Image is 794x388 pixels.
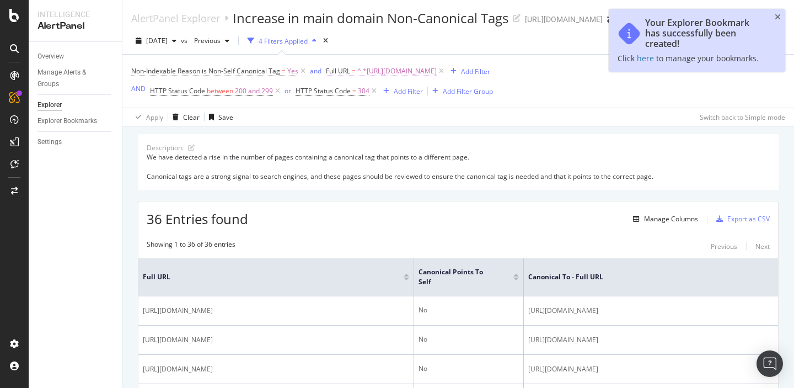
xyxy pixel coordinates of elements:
[775,13,781,21] div: close toast
[143,364,213,375] span: [URL][DOMAIN_NAME]
[629,212,698,226] button: Manage Columns
[259,36,308,46] div: 4 Filters Applied
[528,334,598,346] span: [URL][DOMAIN_NAME]
[235,83,273,99] span: 200 and 299
[755,240,770,253] button: Next
[637,53,654,63] a: here
[428,84,493,98] button: Add Filter Group
[143,305,213,316] span: [URL][DOMAIN_NAME]
[143,272,387,282] span: Full URL
[131,32,181,50] button: [DATE]
[37,136,62,148] div: Settings
[147,152,770,180] div: We have detected a rise in the number of pages containing a canonical tag that points to a differ...
[37,67,104,90] div: Manage Alerts & Groups
[326,66,350,76] span: Full URL
[131,12,220,24] a: AlertPanel Explorer
[131,83,146,94] button: AND
[37,9,113,20] div: Intelligence
[146,36,168,45] span: 2025 Aug. 27th
[695,108,785,126] button: Switch back to Simple mode
[37,136,114,148] a: Settings
[712,210,770,228] button: Export as CSV
[352,86,356,95] span: =
[727,214,770,224] div: Export as CSV
[243,32,321,50] button: 4 Filters Applied
[711,242,737,251] div: Previous
[181,36,190,45] span: vs
[183,113,200,122] div: Clear
[446,65,490,78] button: Add Filter
[37,115,114,127] a: Explorer Bookmarks
[352,66,356,76] span: =
[147,143,184,152] div: Description:
[37,67,114,90] a: Manage Alerts & Groups
[131,66,280,76] span: Non-Indexable Reason is Non-Self Canonical Tag
[394,87,423,96] div: Add Filter
[700,113,785,122] div: Switch back to Simple mode
[461,67,490,76] div: Add Filter
[233,9,508,28] div: Increase in main domain Non-Canonical Tags
[190,32,234,50] button: Previous
[205,108,233,126] button: Save
[287,63,298,79] span: Yes
[143,334,213,346] span: [URL][DOMAIN_NAME]
[419,334,519,344] div: No
[131,84,146,93] div: AND
[618,53,759,63] span: Click to manage your bookmarks.
[419,364,519,374] div: No
[357,63,437,79] span: ^.*[URL][DOMAIN_NAME]
[528,364,598,375] span: [URL][DOMAIN_NAME]
[147,210,248,228] span: 36 Entries found
[218,113,233,122] div: Save
[443,87,493,96] div: Add Filter Group
[755,242,770,251] div: Next
[379,84,423,98] button: Add Filter
[645,18,765,49] div: Your Explorer Bookmark has successfully been created!
[207,86,233,95] span: between
[528,305,598,316] span: [URL][DOMAIN_NAME]
[282,66,286,76] span: =
[285,86,291,96] button: or
[644,214,698,224] div: Manage Columns
[525,14,603,25] div: [URL][DOMAIN_NAME]
[757,350,783,377] div: Open Intercom Messenger
[310,66,321,76] button: and
[146,113,163,122] div: Apply
[168,108,200,126] button: Clear
[147,240,235,253] div: Showing 1 to 36 of 36 entries
[37,51,64,62] div: Overview
[150,86,205,95] span: HTTP Status Code
[37,20,113,33] div: AlertPanel
[285,86,291,95] div: or
[358,83,369,99] span: 304
[131,108,163,126] button: Apply
[419,305,519,315] div: No
[321,35,330,46] div: times
[296,86,351,95] span: HTTP Status Code
[37,99,114,111] a: Explorer
[711,240,737,253] button: Previous
[528,272,772,282] span: Canonical To - Full URL
[37,99,62,111] div: Explorer
[37,115,97,127] div: Explorer Bookmarks
[37,51,114,62] a: Overview
[190,36,221,45] span: Previous
[607,15,614,23] div: arrow-right-arrow-left
[419,267,497,287] span: Canonical Points to Self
